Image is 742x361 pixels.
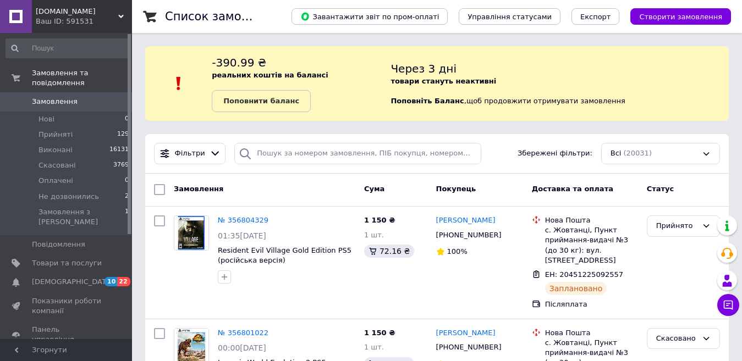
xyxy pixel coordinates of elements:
span: -390.99 ₴ [212,56,266,69]
span: Замовлення [32,97,78,107]
a: [PERSON_NAME] [436,328,496,338]
span: 129 [117,130,129,140]
span: Завантажити звіт по пром-оплаті [300,12,439,21]
a: Фото товару [174,215,209,251]
span: Повідомлення [32,240,85,249]
h1: Список замовлень [165,10,277,23]
span: 01:35[DATE] [218,231,266,240]
span: Cума [364,185,384,193]
span: 1 шт. [364,343,384,351]
div: с. Жовтанці, Пункт приймання-видачі №3 (до 30 кг): вул. [STREET_ADDRESS] [545,225,638,265]
img: :exclamation: [171,75,187,92]
span: Нові [39,114,54,124]
div: Скасовано [656,333,697,345]
span: Збережені фільтри: [518,148,592,159]
div: Післяплата [545,299,638,309]
div: , щоб продовжити отримувати замовлення [391,55,729,112]
span: Панель управління [32,325,102,345]
span: 1 шт. [364,231,384,239]
button: Експорт [571,8,620,25]
b: Поповнити баланс [223,97,299,105]
span: 1 150 ₴ [364,329,395,337]
span: Прийняті [39,130,73,140]
button: Створити замовлення [630,8,731,25]
a: Створити замовлення [619,12,731,20]
div: 72.16 ₴ [364,245,414,258]
input: Пошук [6,38,130,58]
b: реальних коштів на балансі [212,71,328,79]
span: 10 [105,277,117,286]
span: Покупець [436,185,476,193]
button: Чат з покупцем [717,294,739,316]
a: Resident Evil Village Gold Edition PS5 (російська версія) [218,246,351,265]
span: 3769 [113,160,129,170]
div: Нова Пошта [545,215,638,225]
input: Пошук за номером замовлення, ПІБ покупця, номером телефону, Email, номером накладної [234,143,481,164]
button: Завантажити звіт по пром-оплаті [292,8,448,25]
a: № 356804329 [218,216,268,224]
img: Фото товару [178,216,205,250]
span: Замовлення та повідомлення [32,68,132,88]
div: [PHONE_NUMBER] [434,340,504,354]
span: Експорт [580,13,611,21]
span: PlayMag.com.ua [36,7,118,16]
span: ЕН: 20451225092557 [545,270,623,279]
span: Створити замовлення [639,13,722,21]
a: № 356801022 [218,329,268,337]
b: товари стануть неактивні [391,77,496,85]
span: Фільтри [175,148,205,159]
span: 0 [125,114,129,124]
span: 22 [117,277,130,286]
b: Поповніть Баланс [391,97,464,105]
span: [DEMOGRAPHIC_DATA] [32,277,113,287]
div: Заплановано [545,282,607,295]
span: (20031) [623,149,652,157]
span: Через 3 дні [391,62,457,75]
span: Управління статусами [468,13,552,21]
span: Показники роботи компанії [32,296,102,316]
span: 1 150 ₴ [364,216,395,224]
a: Поповнити баланс [212,90,311,112]
div: [PHONE_NUMBER] [434,228,504,242]
span: Замовлення з [PERSON_NAME] [39,207,125,227]
span: Статус [647,185,674,193]
span: 0 [125,176,129,186]
span: Всі [611,148,622,159]
span: 2 [125,192,129,202]
span: 1 [125,207,129,227]
div: Нова Пошта [545,328,638,338]
span: Замовлення [174,185,223,193]
a: [PERSON_NAME] [436,215,496,226]
span: 16131 [109,145,129,155]
span: Виконані [39,145,73,155]
div: Ваш ID: 591531 [36,16,132,26]
span: Товари та послуги [32,258,102,268]
span: Доставка та оплата [532,185,613,193]
span: 00:00[DATE] [218,343,266,352]
span: Оплачені [39,176,73,186]
span: Скасовані [39,160,76,170]
span: 100% [447,247,468,256]
button: Управління статусами [459,8,560,25]
div: Прийнято [656,220,697,232]
span: Не дозвонились [39,192,99,202]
